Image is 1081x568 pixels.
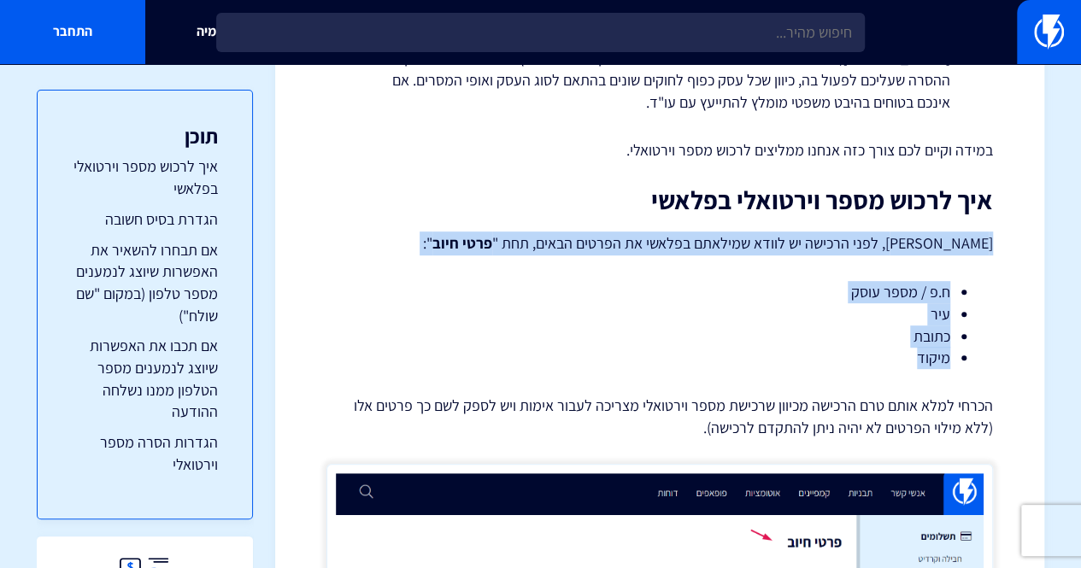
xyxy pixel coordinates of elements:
[72,431,218,475] a: הגדרות הסרה מספר וירטואלי
[369,47,950,113] li: [PERSON_NAME], במאמר זה מוסבר על היבט טכני בלבד ואין לראות בו יעוץ משפטי מבחינת דרך ההסרה שעליכם ...
[326,139,993,161] p: במידה וקיים לכם צורך כזה אנחנו ממליצים לרכוש מספר וירטואלי.
[72,239,218,327] a: אם תבחרו להשאיר את האפשרות שיוצג לנמענים מספר טלפון (במקום "שם שולח")
[72,125,218,147] h3: תוכן
[369,281,950,303] li: ח.פ / מספר עוסק
[72,155,218,199] a: איך לרכוש מספר וירטואלי בפלאשי
[216,13,865,52] input: חיפוש מהיר...
[369,325,950,348] li: כתובת
[326,395,993,438] p: הכרחי למלא אותם טרם הרכישה מכיוון שרכישת מספר וירטואלי מצריכה לעבור אימות ויש לספק לשם כך פרטים א...
[369,347,950,369] li: מיקוד
[72,335,218,423] a: אם תכבו את האפשרות שיוצג לנמענים מספר הטלפון ממנו נשלחה ההודעה
[369,303,950,325] li: עיר
[72,208,218,231] a: הגדרת בסיס חשובה
[326,231,993,255] p: [PERSON_NAME], לפני הרכישה יש לוודא שמילאתם בפלאשי את הפרטים הבאים, תחת " ":
[432,233,492,253] strong: פרטי חיוב
[326,186,993,214] h2: איך לרכוש מספר וירטואלי בפלאשי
